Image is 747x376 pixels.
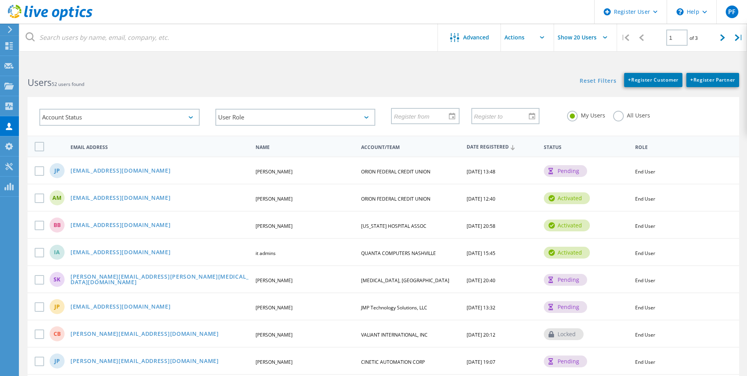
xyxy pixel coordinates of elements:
div: pending [544,165,587,177]
a: [PERSON_NAME][EMAIL_ADDRESS][PERSON_NAME][MEDICAL_DATA][DOMAIN_NAME] [70,274,249,286]
div: pending [544,356,587,367]
span: it admins [256,250,276,257]
input: Search users by name, email, company, etc. [20,24,438,51]
div: User Role [215,109,376,126]
span: [DATE] 20:12 [467,331,495,338]
label: All Users [613,111,650,118]
a: [EMAIL_ADDRESS][DOMAIN_NAME] [70,168,171,175]
span: End User [635,223,655,229]
span: [PERSON_NAME] [256,359,293,365]
span: Date Registered [467,145,537,150]
span: ORION FEDERAL CREDIT UNION [361,168,430,175]
input: Register to [472,108,533,123]
span: ORION FEDERAL CREDIT UNION [361,195,430,202]
span: [DATE] 13:32 [467,304,495,311]
span: CB [54,331,61,337]
span: [MEDICAL_DATA], [GEOGRAPHIC_DATA] [361,277,449,284]
span: [PERSON_NAME] [256,168,293,175]
div: | [617,24,633,52]
span: JMP Technology Solutions, LLC [361,304,427,311]
div: pending [544,301,587,313]
span: Role [635,145,727,150]
a: +Register Customer [624,73,682,87]
label: My Users [567,111,605,118]
span: [DATE] 20:40 [467,277,495,284]
span: JP [54,168,60,173]
b: + [628,76,631,83]
a: [PERSON_NAME][EMAIL_ADDRESS][DOMAIN_NAME] [70,331,219,338]
span: SK [54,277,60,282]
span: End User [635,168,655,175]
span: Account/Team [361,145,460,150]
span: PF [728,9,736,15]
span: End User [635,331,655,338]
a: [EMAIL_ADDRESS][DOMAIN_NAME] [70,195,171,202]
a: Live Optics Dashboard [8,17,93,22]
span: [PERSON_NAME] [256,304,293,311]
div: Account Status [39,109,200,126]
span: [DATE] 20:58 [467,223,495,229]
a: +Register Partner [686,73,739,87]
div: | [731,24,747,52]
span: [DATE] 19:07 [467,359,495,365]
span: JP [54,358,60,364]
b: Users [28,76,52,89]
span: [PERSON_NAME] [256,277,293,284]
span: [PERSON_NAME] [256,195,293,202]
span: [DATE] 13:48 [467,168,495,175]
b: + [690,76,693,83]
span: AM [52,195,61,201]
span: JP [54,304,60,309]
span: [DATE] 15:45 [467,250,495,257]
div: activated [544,220,590,231]
span: Email Address [70,145,249,150]
span: CINETIC AUTOMATION CORP [361,359,425,365]
div: activated [544,192,590,204]
a: [EMAIL_ADDRESS][DOMAIN_NAME] [70,304,171,311]
a: [EMAIL_ADDRESS][DOMAIN_NAME] [70,249,171,256]
span: End User [635,195,655,202]
div: pending [544,274,587,286]
div: locked [544,328,584,340]
span: Register Partner [690,76,735,83]
svg: \n [677,8,684,15]
span: Register Customer [628,76,678,83]
span: [US_STATE] HOSPITAL ASSOC [361,223,426,229]
span: [DATE] 12:40 [467,195,495,202]
span: [PERSON_NAME] [256,223,293,229]
span: of 3 [690,35,698,41]
span: End User [635,250,655,257]
span: VALIANT INTERNATIONAL, INC [361,331,428,338]
span: Name [256,145,354,150]
span: 52 users found [52,81,84,87]
div: activated [544,247,590,259]
span: [PERSON_NAME] [256,331,293,338]
a: [EMAIL_ADDRESS][DOMAIN_NAME] [70,222,171,229]
a: [PERSON_NAME][EMAIL_ADDRESS][DOMAIN_NAME] [70,358,219,365]
span: QUANTA COMPUTERS NASHVILLE [361,250,436,257]
span: End User [635,359,655,365]
span: Status [544,145,628,150]
span: End User [635,277,655,284]
a: Reset Filters [580,78,616,85]
span: End User [635,304,655,311]
span: BB [54,222,61,228]
input: Register from [392,108,453,123]
span: Advanced [463,35,489,40]
span: ia [54,249,60,255]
